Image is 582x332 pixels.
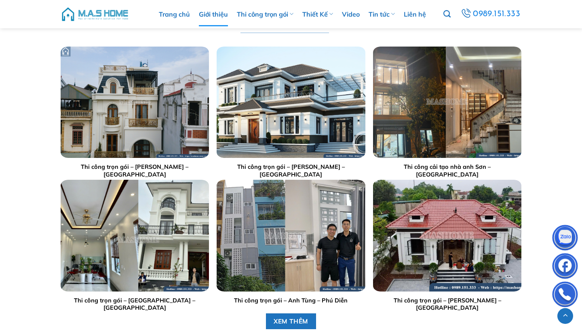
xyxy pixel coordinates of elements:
[217,47,365,158] img: Báo giá xây nhà trọn gói 2025 15
[234,297,348,304] a: Thi công trọn gói – Anh Tùng – Phú Diễn
[443,6,451,23] a: Tìm kiếm
[373,180,521,292] img: Báo giá xây nhà trọn gói 2025 19
[217,180,365,292] img: Báo giá xây nhà trọn gói 2025 18
[274,316,308,326] span: XEM THÊM
[373,163,521,178] a: Thi công cải tạo nhà anh Sơn – [GEOGRAPHIC_DATA]
[342,2,360,26] a: Video
[61,163,209,178] a: Thi công trọn gói – [PERSON_NAME] – [GEOGRAPHIC_DATA]
[237,2,293,26] a: Thi công trọn gói
[373,47,521,158] img: Báo giá xây nhà trọn gói 2025 16
[553,283,577,308] img: Phone
[199,2,228,26] a: Giới thiệu
[553,255,577,279] img: Facebook
[266,313,316,329] a: XEM THÊM
[369,2,395,26] a: Tin tức
[373,297,521,312] a: Thi công trọn gói – [PERSON_NAME] – [GEOGRAPHIC_DATA]
[460,7,521,21] a: 0989.151.333
[61,2,129,26] img: M.A.S HOME – Tổng Thầu Thiết Kế Và Xây Nhà Trọn Gói
[302,2,333,26] a: Thiết Kế
[557,308,573,324] a: Lên đầu trang
[61,180,209,292] img: Báo giá xây nhà trọn gói 2025 17
[553,227,577,251] img: Zalo
[217,163,365,178] a: Thi công trọn gói – [PERSON_NAME] – [GEOGRAPHIC_DATA]
[404,2,426,26] a: Liên hệ
[159,2,190,26] a: Trang chủ
[61,297,209,312] a: Thi công trọn gói – [GEOGRAPHIC_DATA] – [GEOGRAPHIC_DATA]
[473,7,520,21] span: 0989.151.333
[61,47,209,158] img: Báo giá xây nhà trọn gói 2025 14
